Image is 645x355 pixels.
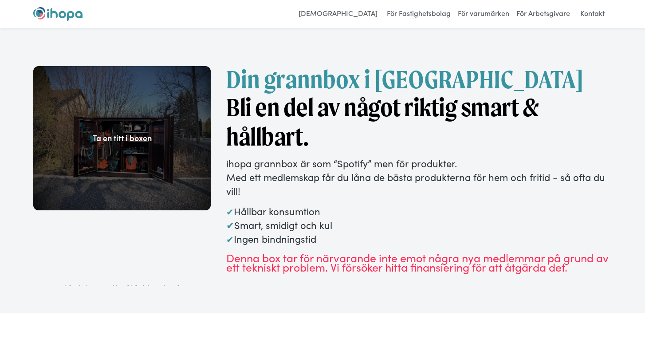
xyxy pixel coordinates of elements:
[226,205,612,245] p: Hållbar konsumtion Smart, smidigt och kul Ingen bindningstid
[226,253,612,272] div: Denna box tar för närvarande inte emot några nya medlemmar på grund av ett tekniskt problem. Vi f...
[294,7,382,21] a: [DEMOGRAPHIC_DATA]
[514,7,572,21] a: För Arbetsgivare
[33,7,83,21] a: home
[226,205,234,217] span: ✔
[226,218,234,232] a: ✔
[65,283,180,291] a: What is the exact address? Why is it not shown?
[385,7,453,21] a: För Fastighetsbolag
[226,157,612,197] p: ihopa grannbox är som “Spotify” men för produkter. Med ett medlemskap får du låna de bästa produk...
[575,7,610,21] a: Kontakt
[226,93,612,151] h3: Bli en del av något riktig smart & hållbart.
[93,133,152,143] div: Ta en titt i boxen
[33,7,83,21] img: ihopa logo
[226,66,612,93] div: Din grannbox i [GEOGRAPHIC_DATA]
[456,7,511,21] a: För varumärken
[33,66,211,210] a: Ta en titt i boxen
[226,233,234,245] span: ✔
